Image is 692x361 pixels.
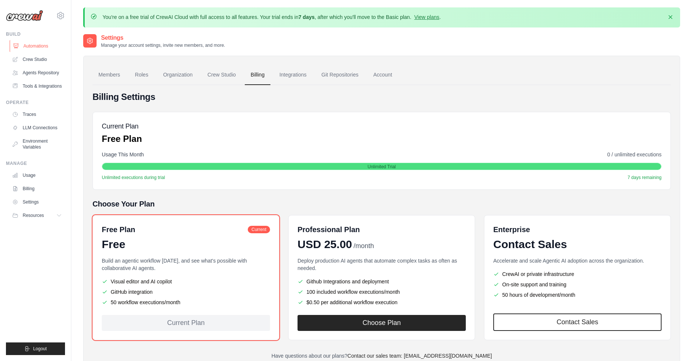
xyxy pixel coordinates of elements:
[9,80,65,92] a: Tools & Integrations
[102,315,270,331] div: Current Plan
[298,224,360,235] h6: Professional Plan
[298,288,466,296] li: 100 included workflow executions/month
[9,67,65,79] a: Agents Repository
[92,199,671,209] h5: Choose Your Plan
[298,278,466,285] li: Github Integrations and deployment
[367,164,396,170] span: Unlimited Trial
[607,151,662,158] span: 0 / unlimited executions
[298,14,315,20] strong: 7 days
[6,100,65,105] div: Operate
[493,313,662,331] a: Contact Sales
[103,13,441,21] p: You're on a free trial of CrewAI Cloud with full access to all features. Your trial ends in , aft...
[102,133,142,145] p: Free Plan
[315,65,364,85] a: Git Repositories
[248,226,270,233] span: Current
[102,151,144,158] span: Usage This Month
[9,135,65,153] a: Environment Variables
[102,224,135,235] h6: Free Plan
[493,291,662,299] li: 50 hours of development/month
[298,257,466,272] p: Deploy production AI agents that automate complex tasks as often as needed.
[414,14,439,20] a: View plans
[129,65,154,85] a: Roles
[102,288,270,296] li: GitHub integration
[493,257,662,264] p: Accelerate and scale Agentic AI adoption across the organization.
[6,160,65,166] div: Manage
[10,40,66,52] a: Automations
[102,278,270,285] li: Visual editor and AI copilot
[354,241,374,251] span: /month
[628,175,662,180] span: 7 days remaining
[9,122,65,134] a: LLM Connections
[102,299,270,306] li: 50 workflow executions/month
[92,91,671,103] h4: Billing Settings
[33,346,47,352] span: Logout
[6,31,65,37] div: Build
[493,224,662,235] h6: Enterprise
[6,342,65,355] button: Logout
[202,65,242,85] a: Crew Studio
[493,270,662,278] li: CrewAI or private infrastructure
[298,315,466,331] button: Choose Plan
[298,238,352,251] span: USD 25.00
[6,10,43,21] img: Logo
[347,353,492,359] a: Contact our sales team: [EMAIL_ADDRESS][DOMAIN_NAME]
[102,238,270,251] div: Free
[493,238,662,251] div: Contact Sales
[102,257,270,272] p: Build an agentic workflow [DATE], and see what's possible with collaborative AI agents.
[9,183,65,195] a: Billing
[273,65,312,85] a: Integrations
[101,33,225,42] h2: Settings
[9,53,65,65] a: Crew Studio
[92,65,126,85] a: Members
[102,121,142,131] h5: Current Plan
[9,209,65,221] button: Resources
[493,281,662,288] li: On-site support and training
[367,65,398,85] a: Account
[9,169,65,181] a: Usage
[9,196,65,208] a: Settings
[9,108,65,120] a: Traces
[157,65,198,85] a: Organization
[92,352,671,360] p: Have questions about our plans?
[23,212,44,218] span: Resources
[245,65,270,85] a: Billing
[101,42,225,48] p: Manage your account settings, invite new members, and more.
[102,175,165,180] span: Unlimited executions during trial
[298,299,466,306] li: $0.50 per additional workflow execution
